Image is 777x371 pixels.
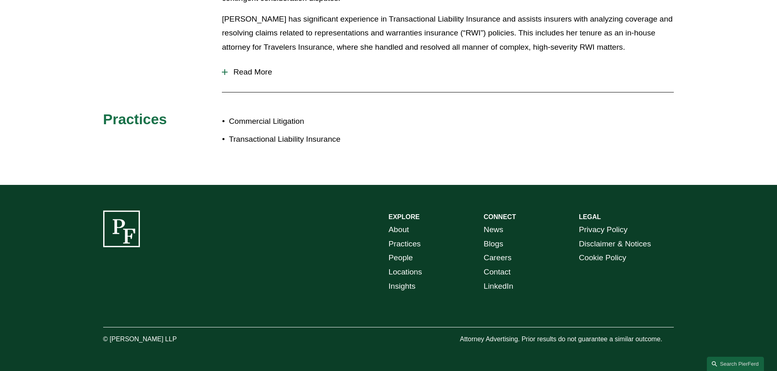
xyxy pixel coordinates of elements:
[389,213,420,220] strong: EXPLORE
[484,237,503,251] a: Blogs
[229,114,388,129] p: Commercial Litigation
[222,61,674,83] button: Read More
[579,223,627,237] a: Privacy Policy
[389,265,422,279] a: Locations
[484,279,514,294] a: LinkedIn
[707,357,764,371] a: Search this site
[484,265,511,279] a: Contact
[579,251,626,265] a: Cookie Policy
[228,68,674,77] span: Read More
[103,111,167,127] span: Practices
[389,237,421,251] a: Practices
[389,223,409,237] a: About
[389,251,413,265] a: People
[484,251,511,265] a: Careers
[579,237,651,251] a: Disclaimer & Notices
[103,334,222,345] p: © [PERSON_NAME] LLP
[579,213,601,220] strong: LEGAL
[222,12,674,55] p: [PERSON_NAME] has significant experience in Transactional Liability Insurance and assists insurer...
[460,334,674,345] p: Attorney Advertising. Prior results do not guarantee a similar outcome.
[229,132,388,147] p: Transactional Liability Insurance
[389,279,416,294] a: Insights
[484,223,503,237] a: News
[484,213,516,220] strong: CONNECT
